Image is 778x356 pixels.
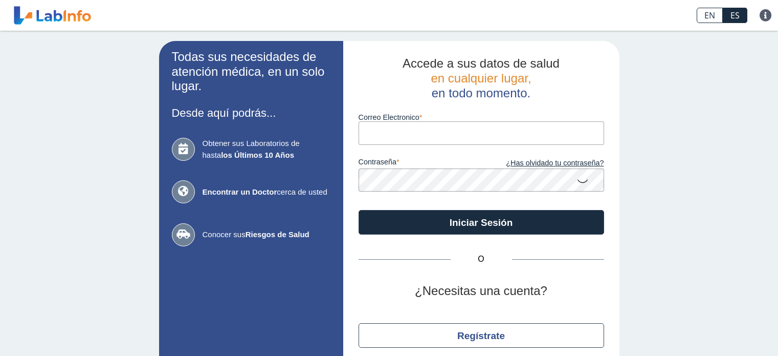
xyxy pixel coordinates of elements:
h3: Desde aquí podrás... [172,107,330,119]
button: Regístrate [359,323,604,348]
b: Riesgos de Salud [246,230,309,239]
span: O [451,253,512,265]
a: ES [723,8,747,23]
button: Iniciar Sesión [359,210,604,235]
h2: Todas sus necesidades de atención médica, en un solo lugar. [172,50,330,94]
span: Conocer sus [203,229,330,241]
a: ¿Has olvidado tu contraseña? [481,158,604,169]
label: Correo Electronico [359,113,604,121]
a: EN [697,8,723,23]
span: cerca de usted [203,186,330,198]
h2: ¿Necesitas una cuenta? [359,284,604,299]
span: Accede a sus datos de salud [403,56,560,70]
label: contraseña [359,158,481,169]
b: los Últimos 10 Años [221,151,294,159]
b: Encontrar un Doctor [203,187,277,196]
span: en todo momento. [432,86,530,100]
span: Obtener sus Laboratorios de hasta [203,138,330,161]
span: en cualquier lugar, [431,71,531,85]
